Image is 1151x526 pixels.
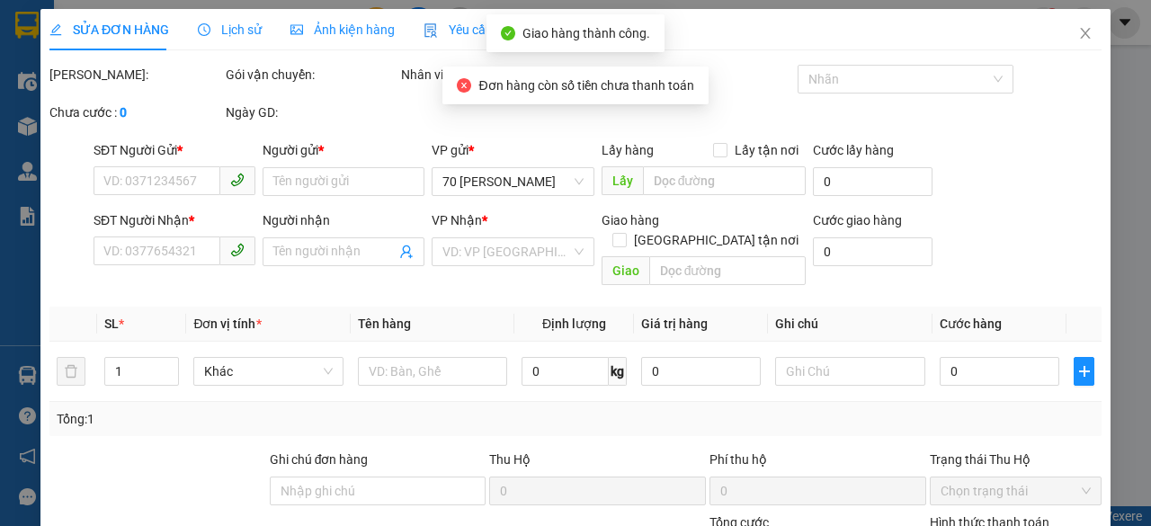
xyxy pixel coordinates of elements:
img: icon [424,23,438,38]
span: plus [1075,364,1093,379]
input: VD: Bàn, Ghế [358,357,507,386]
div: Nhân viên tạo: [401,65,618,85]
b: 0 [120,105,127,120]
div: Ngày GD: [226,103,398,122]
span: VP Nhận [432,213,482,227]
span: [GEOGRAPHIC_DATA] tận nơi [627,230,806,250]
span: Định lượng [542,316,606,331]
th: Ghi chú [768,307,932,342]
div: [PERSON_NAME]: [49,65,222,85]
span: Giao hàng [601,213,658,227]
input: Dọc đường [648,256,805,285]
span: clock-circle [198,23,210,36]
span: Giá trị hàng [641,316,708,331]
span: kg [609,357,627,386]
span: Khác [204,358,332,385]
div: Trạng thái Thu Hộ [929,450,1102,469]
span: Tên hàng [358,316,411,331]
label: Cước lấy hàng [813,143,894,157]
button: plus [1074,357,1094,386]
div: Chưa cước : [49,103,222,122]
span: Giao hàng thành công. [522,26,650,40]
div: Phí thu hộ [709,450,926,477]
label: Cước giao hàng [813,213,902,227]
span: Giao [601,256,648,285]
span: close-circle [457,78,471,93]
span: SỬA ĐƠN HÀNG [49,22,169,37]
span: Lịch sử [198,22,262,37]
div: Người nhận [263,210,424,230]
span: 70 Nguyễn Hữu Huân [442,168,583,195]
div: Cước rồi : [621,65,794,85]
input: Cước giao hàng [813,237,932,266]
label: Ghi chú đơn hàng [269,452,368,467]
span: Thu Hộ [489,452,531,467]
input: Cước lấy hàng [813,167,932,196]
button: delete [57,357,85,386]
span: user-add [399,245,414,259]
span: SL [104,316,119,331]
span: Ảnh kiện hàng [290,22,395,37]
span: Cước hàng [939,316,1001,331]
div: Tổng: 1 [57,409,446,429]
span: Đơn vị tính [193,316,261,331]
span: phone [230,173,245,187]
div: Gói vận chuyển: [226,65,398,85]
div: SĐT Người Gửi [94,140,255,160]
span: edit [49,23,62,36]
div: SĐT Người Nhận [94,210,255,230]
button: Close [1060,9,1111,59]
span: Đơn hàng còn số tiền chưa thanh toán [478,78,693,93]
div: VP gửi [432,140,593,160]
input: Ghi chú đơn hàng [269,477,486,505]
span: check-circle [501,26,515,40]
span: Lấy tận nơi [727,140,806,160]
span: Lấy hàng [601,143,653,157]
input: Ghi Chú [775,357,924,386]
span: phone [230,243,245,257]
span: close [1078,26,1093,40]
span: Yêu cầu xuất hóa đơn điện tử [424,22,613,37]
span: picture [290,23,303,36]
input: Dọc đường [642,166,805,195]
div: Người gửi [263,140,424,160]
span: Lấy [601,166,642,195]
span: Chọn trạng thái [940,477,1091,504]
